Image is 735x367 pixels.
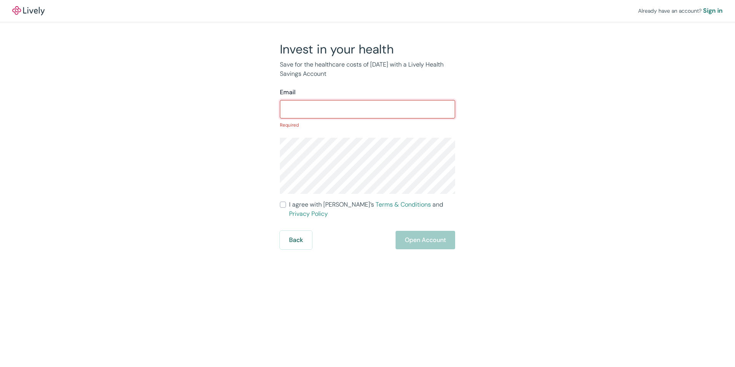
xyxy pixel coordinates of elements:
[280,42,455,57] h2: Invest in your health
[289,200,455,219] span: I agree with [PERSON_NAME]’s and
[280,122,455,128] p: Required
[376,200,431,209] a: Terms & Conditions
[638,6,723,15] div: Already have an account?
[280,60,455,78] p: Save for the healthcare costs of [DATE] with a Lively Health Savings Account
[280,88,296,97] label: Email
[703,6,723,15] a: Sign in
[12,6,45,15] a: LivelyLively
[289,210,328,218] a: Privacy Policy
[441,105,450,114] keeper-lock: Open Keeper Popup
[12,6,45,15] img: Lively
[280,231,312,249] button: Back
